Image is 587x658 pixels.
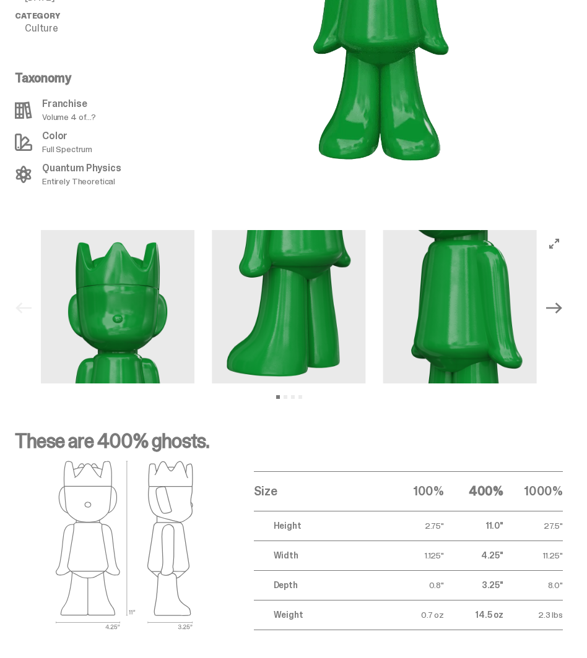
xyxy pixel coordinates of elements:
img: Schrodinger_Green_Media_Gallery_3.png [383,230,537,383]
button: Next [541,294,568,322]
td: 8.0" [503,570,563,600]
td: 11.25" [503,540,563,570]
td: 14.5 oz [444,600,503,630]
td: 2.75" [385,511,444,540]
td: 3.25" [444,570,503,600]
button: View slide 1 [276,395,280,399]
img: Schrodinger_Green_Media_Gallery_2.png [212,230,365,383]
span: Category [15,11,60,21]
th: Size [254,471,385,511]
img: ghost outlines spec [56,461,193,630]
img: Schrodinger_Green_Media_Gallery_1.png [41,230,194,383]
button: View slide 4 [298,395,302,399]
td: Height [254,511,385,540]
td: 0.8" [385,570,444,600]
th: 100% [385,471,444,511]
td: Depth [254,570,385,600]
button: View full-screen [547,236,562,251]
td: 2.3 lbs [503,600,563,630]
td: 27.5" [503,511,563,540]
p: Color [42,131,92,141]
button: View slide 3 [291,395,295,399]
p: Entirely Theoretical [42,177,121,186]
th: 1000% [503,471,563,511]
p: Volume 4 of...? [42,113,96,121]
td: Width [254,540,385,570]
td: 11.0" [444,511,503,540]
p: Franchise [42,99,96,109]
th: 400% [444,471,503,511]
p: These are 400% ghosts. [15,431,563,461]
p: Culture [25,23,198,33]
td: 1.125" [385,540,444,570]
p: Full Spectrum [42,145,92,153]
button: View slide 2 [284,395,287,399]
p: Quantum Physics [42,163,121,173]
td: 0.7 oz [385,600,444,630]
td: 4.25" [444,540,503,570]
td: Weight [254,600,385,630]
p: Taxonomy [15,72,190,84]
